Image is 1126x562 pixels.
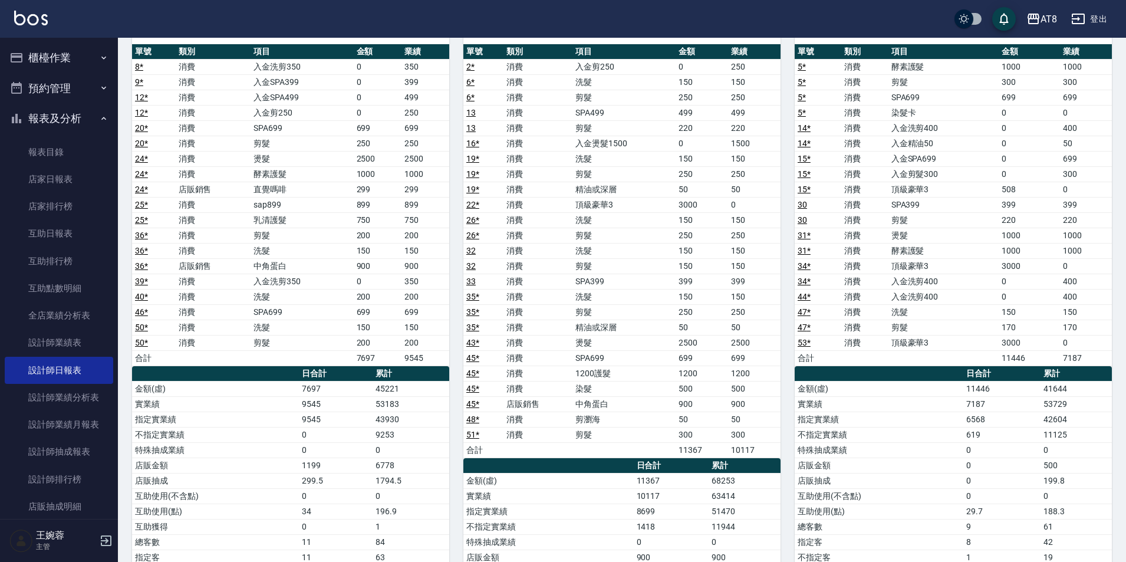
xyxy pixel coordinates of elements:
[676,350,728,366] td: 699
[676,320,728,335] td: 50
[354,59,401,74] td: 0
[251,90,353,105] td: 入金SPA499
[503,90,573,105] td: 消費
[1060,335,1112,350] td: 0
[728,74,781,90] td: 150
[503,304,573,320] td: 消費
[841,197,888,212] td: 消費
[572,243,676,258] td: 洗髮
[572,274,676,289] td: SPA399
[841,228,888,243] td: 消費
[572,366,676,381] td: 1200護髮
[728,350,781,366] td: 699
[728,228,781,243] td: 250
[841,335,888,350] td: 消費
[401,136,449,151] td: 250
[841,59,888,74] td: 消費
[401,304,449,320] td: 699
[841,243,888,258] td: 消費
[503,320,573,335] td: 消費
[466,123,476,133] a: 13
[1060,166,1112,182] td: 300
[1060,74,1112,90] td: 300
[251,228,353,243] td: 剪髮
[401,182,449,197] td: 299
[503,44,573,60] th: 類別
[5,302,113,329] a: 全店業績分析表
[176,182,251,197] td: 店販銷售
[572,289,676,304] td: 洗髮
[401,74,449,90] td: 399
[888,289,999,304] td: 入金洗剪400
[354,258,401,274] td: 900
[888,212,999,228] td: 剪髮
[676,74,728,90] td: 150
[132,44,176,60] th: 單號
[5,329,113,356] a: 設計師業績表
[728,212,781,228] td: 150
[176,258,251,274] td: 店販銷售
[676,182,728,197] td: 50
[676,274,728,289] td: 399
[463,44,781,458] table: a dense table
[176,136,251,151] td: 消費
[963,366,1041,382] th: 日合計
[1060,289,1112,304] td: 400
[572,228,676,243] td: 剪髮
[176,228,251,243] td: 消費
[354,320,401,335] td: 150
[999,258,1060,274] td: 3000
[572,136,676,151] td: 入金燙髮1500
[36,530,96,541] h5: 王婉蓉
[1060,197,1112,212] td: 399
[132,350,176,366] td: 合計
[572,90,676,105] td: 剪髮
[132,44,449,366] table: a dense table
[728,258,781,274] td: 150
[1060,136,1112,151] td: 50
[728,166,781,182] td: 250
[176,335,251,350] td: 消費
[5,103,113,134] button: 報表及分析
[999,289,1060,304] td: 0
[503,74,573,90] td: 消費
[401,335,449,350] td: 200
[176,197,251,212] td: 消費
[572,151,676,166] td: 洗髮
[354,350,401,366] td: 7697
[299,366,373,382] th: 日合計
[401,151,449,166] td: 2500
[676,151,728,166] td: 150
[251,258,353,274] td: 中角蛋白
[728,182,781,197] td: 50
[999,59,1060,74] td: 1000
[676,59,728,74] td: 0
[572,44,676,60] th: 項目
[841,274,888,289] td: 消費
[888,335,999,350] td: 頂級豪華3
[251,243,353,258] td: 洗髮
[503,350,573,366] td: 消費
[401,258,449,274] td: 900
[999,350,1060,366] td: 11446
[354,274,401,289] td: 0
[5,466,113,493] a: 設計師排行榜
[888,228,999,243] td: 燙髮
[251,166,353,182] td: 酵素護髮
[401,212,449,228] td: 750
[572,166,676,182] td: 剪髮
[503,59,573,74] td: 消費
[798,200,807,209] a: 30
[728,304,781,320] td: 250
[999,228,1060,243] td: 1000
[888,243,999,258] td: 酵素護髮
[5,220,113,247] a: 互助日報表
[251,59,353,74] td: 入金洗剪350
[354,90,401,105] td: 0
[728,59,781,74] td: 250
[676,304,728,320] td: 250
[299,381,373,396] td: 7697
[176,304,251,320] td: 消費
[676,105,728,120] td: 499
[676,335,728,350] td: 2500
